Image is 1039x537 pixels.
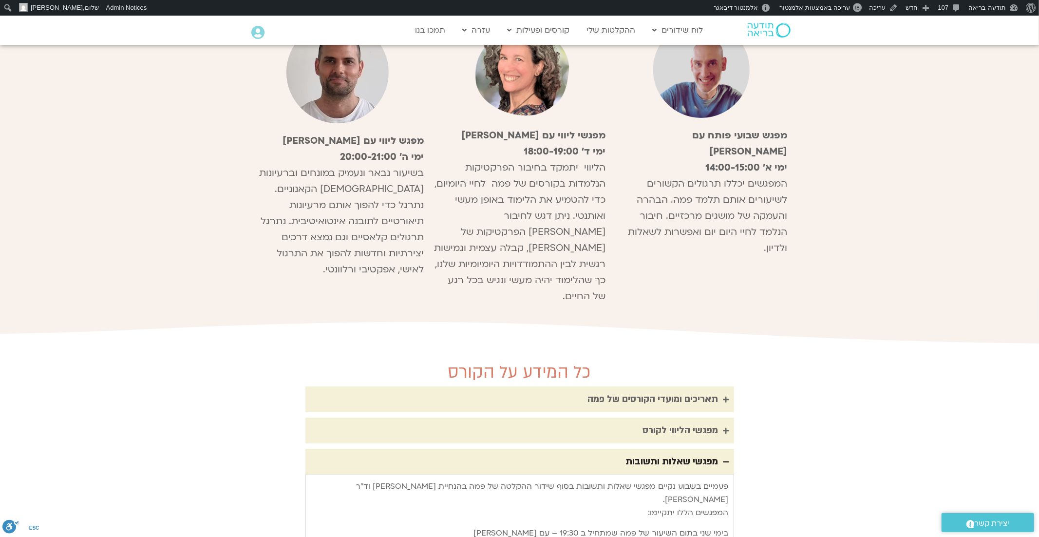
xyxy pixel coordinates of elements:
[305,386,734,412] summary: תאריכים ומועדי הקורסים של פמה
[643,422,718,439] div: מפגשי הליווי לקורס
[706,161,788,174] strong: ימי א׳ 14:00-15:00
[582,21,641,39] a: ההקלטות שלי
[942,513,1034,532] a: יצירת קשר
[626,454,718,470] div: מפגשי שאלות ותשובות
[31,4,83,11] span: [PERSON_NAME]
[434,161,605,303] span: הליווי יתמקד בחיבור הפרקטיקות הנלמדות בקורסים של פמה לחיי היומיום, כדי להטמיע את הלימוד באופן מעש...
[648,21,708,39] a: לוח שידורים
[305,449,734,475] summary: מפגשי שאלות ותשובות
[311,480,729,519] p: פעמיים בשבוע נקיים מפגשי שאלות ותשובות בסוף שידור ההקלטה של פמה בהנחיית [PERSON_NAME] וד"ר [PERSO...
[779,4,850,11] span: עריכה באמצעות אלמנטור
[975,517,1010,530] span: יצירת קשר
[411,21,451,39] a: תמכו בנו
[458,21,495,39] a: עזרה
[305,418,734,443] summary: מפגשי הליווי לקורס
[252,133,424,278] p: בשיעור נבאר ונעמיק במונחים וברעיונות [DEMOGRAPHIC_DATA] הקאנוניים. נתרגל כדי להפוך אותם מרעיונות ...
[693,129,788,158] strong: מפגש שבועי פותח עם [PERSON_NAME]
[748,23,791,38] img: תודעה בריאה
[628,177,788,254] span: המפגשים יכללו תרגולים הקשורים לשיעורים אותם תלמד פמה. הבהרה והעמקה של מושגים מרכזיים. חיבור הנלמד...
[461,129,605,158] strong: מפגשי ליווי עם [PERSON_NAME] ימי ד׳ 18:00-19:00
[283,134,424,163] strong: מפגש ליווי עם [PERSON_NAME] ימי ה׳ 20:00-21:00
[503,21,575,39] a: קורסים ופעילות
[563,290,565,303] span: .
[588,391,718,407] div: תאריכים ומועדי הקורסים של פמה
[305,363,734,382] h3: כל המידע על הקורס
